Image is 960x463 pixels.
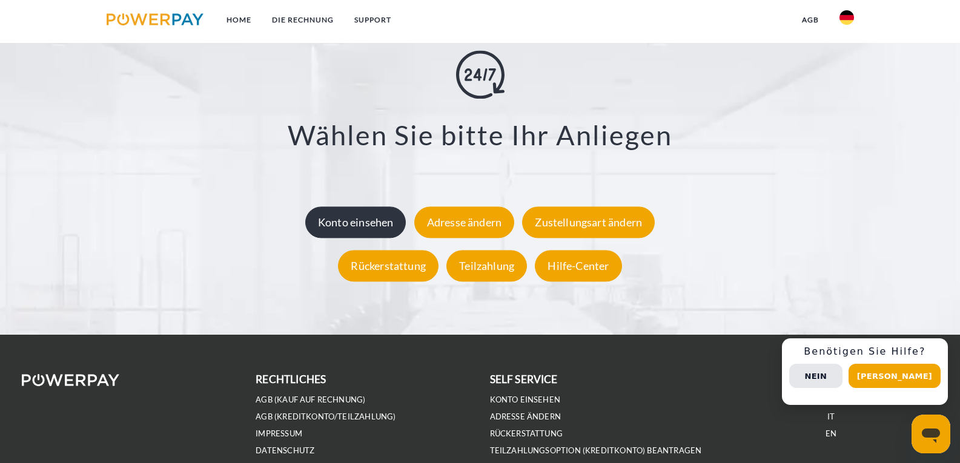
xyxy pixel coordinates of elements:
[490,395,561,405] a: Konto einsehen
[912,415,950,453] iframe: Schaltfläche zum Öffnen des Messaging-Fensters
[490,445,702,456] a: Teilzahlungsoption (KREDITKONTO) beantragen
[411,215,518,229] a: Adresse ändern
[63,119,897,153] h3: Wählen Sie bitte Ihr Anliegen
[262,9,344,31] a: DIE RECHNUNG
[256,445,314,456] a: DATENSCHUTZ
[107,13,204,25] img: logo-powerpay.svg
[535,250,621,281] div: Hilfe-Center
[414,206,515,238] div: Adresse ändern
[22,374,119,386] img: logo-powerpay-white.svg
[456,51,505,99] img: online-shopping.svg
[446,250,527,281] div: Teilzahlung
[522,206,655,238] div: Zustellungsart ändern
[782,338,948,405] div: Schnellhilfe
[216,9,262,31] a: Home
[789,364,842,388] button: Nein
[792,9,829,31] a: agb
[490,429,563,439] a: Rückerstattung
[532,259,624,272] a: Hilfe-Center
[256,373,326,386] b: rechtliches
[826,429,836,439] a: EN
[256,412,396,422] a: AGB (Kreditkonto/Teilzahlung)
[335,259,442,272] a: Rückerstattung
[519,215,658,229] a: Zustellungsart ändern
[338,250,439,281] div: Rückerstattung
[256,429,302,439] a: IMPRESSUM
[490,373,558,386] b: self service
[256,395,365,405] a: AGB (Kauf auf Rechnung)
[789,346,941,358] h3: Benötigen Sie Hilfe?
[849,364,941,388] button: [PERSON_NAME]
[839,10,854,25] img: de
[827,412,835,422] a: IT
[344,9,402,31] a: SUPPORT
[490,412,561,422] a: Adresse ändern
[305,206,406,238] div: Konto einsehen
[443,259,530,272] a: Teilzahlung
[302,215,409,229] a: Konto einsehen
